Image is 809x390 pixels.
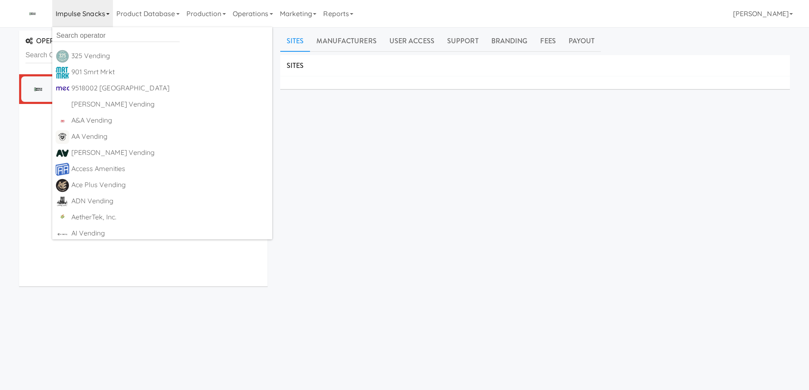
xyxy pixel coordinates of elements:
a: Payout [562,31,601,52]
div: 325 Vending [71,50,269,62]
a: User Access [383,31,441,52]
div: AA Vending [71,130,269,143]
div: Ace Plus Vending [71,179,269,191]
a: Sites [280,31,310,52]
li: Impulse Snacks[STREET_ADDRESS] [19,74,268,104]
img: kbrytollda43ilh6wexs.png [56,50,69,63]
img: ir0uzeqxfph1lfkm2qud.jpg [56,66,69,79]
img: wikircranfrz09drhcio.png [56,211,69,224]
img: fg1tdwzclvcgadomhdtp.png [56,179,69,192]
div: A&A Vending [71,114,269,127]
div: Access Amenities [71,163,269,175]
a: Branding [485,31,534,52]
div: 901 Smrt Mrkt [71,66,269,79]
img: q2obotf9n3qqirn9vbvw.jpg [56,114,69,128]
img: ACwAAAAAAQABAAACADs= [56,98,69,112]
img: btfbkppilgpqn7n9svkz.png [56,195,69,208]
img: pbzj0xqistzv78rw17gh.jpg [56,82,69,95]
span: SITES [287,61,304,70]
a: Manufacturers [310,31,383,52]
div: AI Vending [71,227,269,240]
input: Search Operator [25,48,261,63]
input: Search operator [52,29,180,42]
img: ucvciuztr6ofmmudrk1o.png [56,146,69,160]
img: ck9lluqwz49r4slbytpm.png [56,227,69,241]
a: Support [441,31,485,52]
div: ADN Vending [71,195,269,208]
span: OPERATORS [25,36,76,46]
div: [PERSON_NAME] Vending [71,98,269,111]
a: Fees [534,31,562,52]
div: [PERSON_NAME] Vending [71,146,269,159]
div: 9518002 [GEOGRAPHIC_DATA] [71,82,269,95]
div: AetherTek, Inc. [71,211,269,224]
img: Micromart [19,6,46,21]
img: dcdxvmg3yksh6usvjplj.png [56,130,69,144]
img: kgvx9ubdnwdmesdqrgmd.png [56,163,69,176]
